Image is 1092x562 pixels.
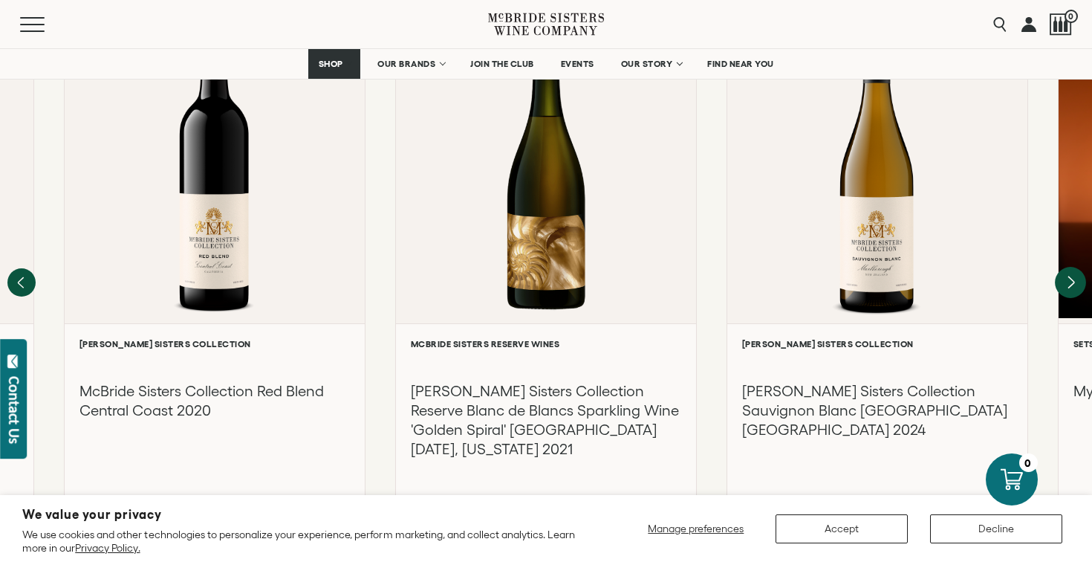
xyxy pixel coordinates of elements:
button: Decline [930,514,1062,543]
button: Previous [7,268,36,297]
a: Red Best Seller McBride Sisters Collection Red Blend Central Coast [PERSON_NAME] Sisters Collecti... [64,4,365,534]
a: White Best Seller McBride Sisters Collection SauvignonBlanc [PERSON_NAME] Sisters Collection [PER... [727,4,1028,534]
button: Manage preferences [639,514,753,543]
a: FIND NEAR YOU [698,49,784,79]
a: White Best Seller McBride Sisters Collection Reserve Blanc de Blancs Sparkling Wine 'Golden Spira... [395,4,697,534]
h3: [PERSON_NAME] Sisters Collection Sauvignon Blanc [GEOGRAPHIC_DATA] [GEOGRAPHIC_DATA] 2024 [742,381,1013,439]
span: 0 [1065,10,1078,23]
span: Manage preferences [648,523,744,534]
span: SHOP [318,59,343,69]
p: We use cookies and other technologies to personalize your experience, perform marketing, and coll... [22,528,587,555]
a: SHOP [308,49,360,79]
h6: [PERSON_NAME] Sisters Collection [79,339,350,349]
a: OUR STORY [611,49,691,79]
a: JOIN THE CLUB [461,49,544,79]
span: OUR BRANDS [377,59,435,69]
h3: McBride Sisters Collection Red Blend Central Coast 2020 [79,381,350,420]
h6: [PERSON_NAME] Sisters Collection [742,339,1013,349]
a: OUR BRANDS [368,49,453,79]
button: Mobile Menu Trigger [20,17,74,32]
h6: McBride Sisters Reserve Wines [411,339,681,349]
a: Privacy Policy. [75,542,140,554]
span: FIND NEAR YOU [707,59,774,69]
span: JOIN THE CLUB [470,59,534,69]
div: Contact Us [7,376,22,444]
div: 0 [1019,453,1038,472]
h3: [PERSON_NAME] Sisters Collection Reserve Blanc de Blancs Sparkling Wine 'Golden Spiral' [GEOGRAPH... [411,381,681,459]
button: Accept [776,514,908,543]
span: OUR STORY [621,59,673,69]
h2: We value your privacy [22,508,587,521]
a: EVENTS [551,49,604,79]
span: EVENTS [561,59,594,69]
button: Next [1055,267,1086,298]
